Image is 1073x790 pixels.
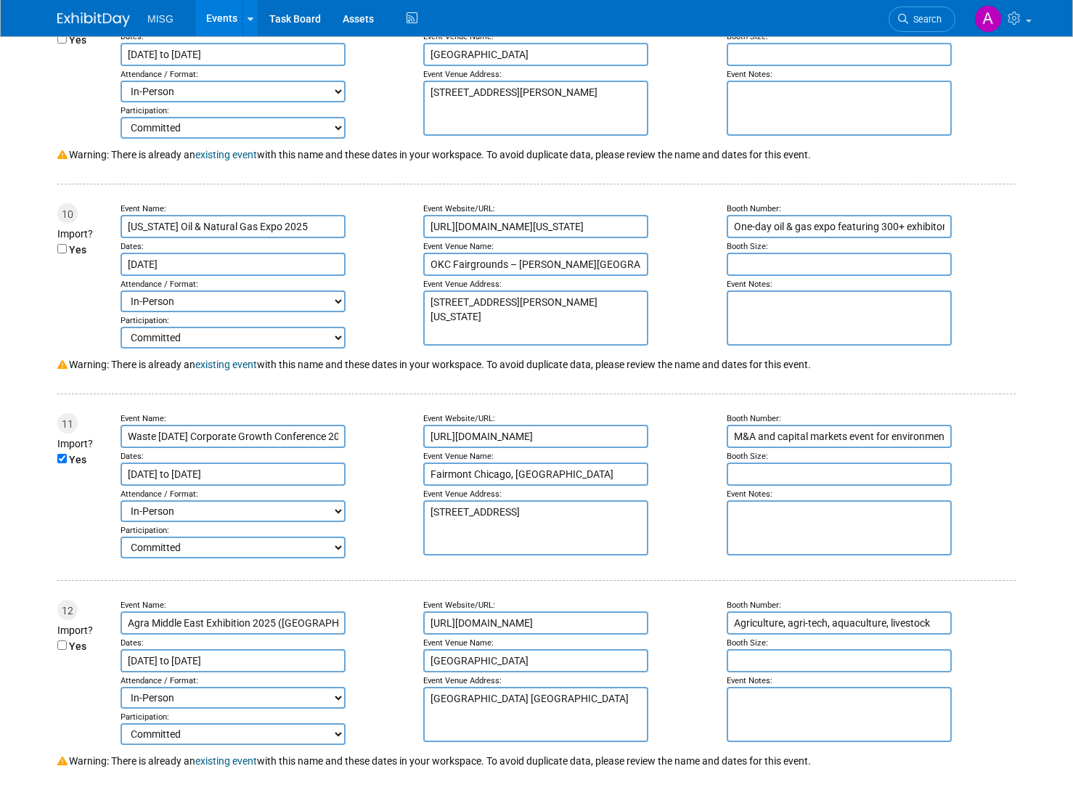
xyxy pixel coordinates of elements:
[727,638,1016,649] div: Booth Size:
[889,7,955,32] a: Search
[121,105,409,117] div: Participation:
[121,649,346,672] input: Start Date - End Date
[57,623,106,638] div: Import?
[69,639,86,653] label: Yes
[423,687,648,742] textarea: [GEOGRAPHIC_DATA] [GEOGRAPHIC_DATA]
[121,675,409,687] div: Attendance / Format:
[423,81,648,136] textarea: [STREET_ADDRESS][PERSON_NAME]
[727,413,1016,425] div: Booth Number:
[57,227,106,241] div: Import?
[727,600,1016,611] div: Booth Number:
[423,451,712,463] div: Event Venue Name:
[908,14,942,25] span: Search
[423,290,648,346] textarea: [STREET_ADDRESS][PERSON_NAME][US_STATE]
[423,489,712,500] div: Event Venue Address:
[121,600,409,611] div: Event Name:
[121,241,409,253] div: Dates:
[121,712,409,723] div: Participation:
[121,253,346,276] input: Start Date - End Date
[121,203,409,215] div: Event Name:
[147,13,174,25] span: MISG
[57,139,1016,162] div: Warning: There is already an with this name and these dates in your workspace. To avoid duplicate...
[727,675,1016,687] div: Event Notes:
[727,241,1016,253] div: Booth Size:
[121,489,409,500] div: Attendance / Format:
[727,203,1016,215] div: Booth Number:
[121,413,409,425] div: Event Name:
[121,463,346,486] input: Start Date - End Date
[57,203,78,224] div: 10
[121,638,409,649] div: Dates:
[121,43,346,66] input: Start Date - End Date
[423,279,712,290] div: Event Venue Address:
[974,5,1002,33] img: Anjerica Cruz
[121,315,409,327] div: Participation:
[69,452,86,467] label: Yes
[69,33,86,47] label: Yes
[195,359,257,370] a: existing event
[195,755,257,767] a: existing event
[121,525,409,537] div: Participation:
[423,500,648,555] textarea: [STREET_ADDRESS]
[57,745,1016,768] div: Warning: There is already an with this name and these dates in your workspace. To avoid duplicate...
[423,638,712,649] div: Event Venue Name:
[69,243,86,257] label: Yes
[423,600,712,611] div: Event Website/URL:
[423,241,712,253] div: Event Venue Name:
[423,675,712,687] div: Event Venue Address:
[727,451,1016,463] div: Booth Size:
[727,279,1016,290] div: Event Notes:
[727,69,1016,81] div: Event Notes:
[57,600,78,620] div: 12
[57,413,78,433] div: 11
[727,489,1016,500] div: Event Notes:
[423,413,712,425] div: Event Website/URL:
[121,279,409,290] div: Attendance / Format:
[423,69,712,81] div: Event Venue Address:
[195,149,257,160] a: existing event
[121,69,409,81] div: Attendance / Format:
[121,451,409,463] div: Dates:
[57,349,1016,372] div: Warning: There is already an with this name and these dates in your workspace. To avoid duplicate...
[57,436,106,451] div: Import?
[57,12,130,27] img: ExhibitDay
[423,203,712,215] div: Event Website/URL:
